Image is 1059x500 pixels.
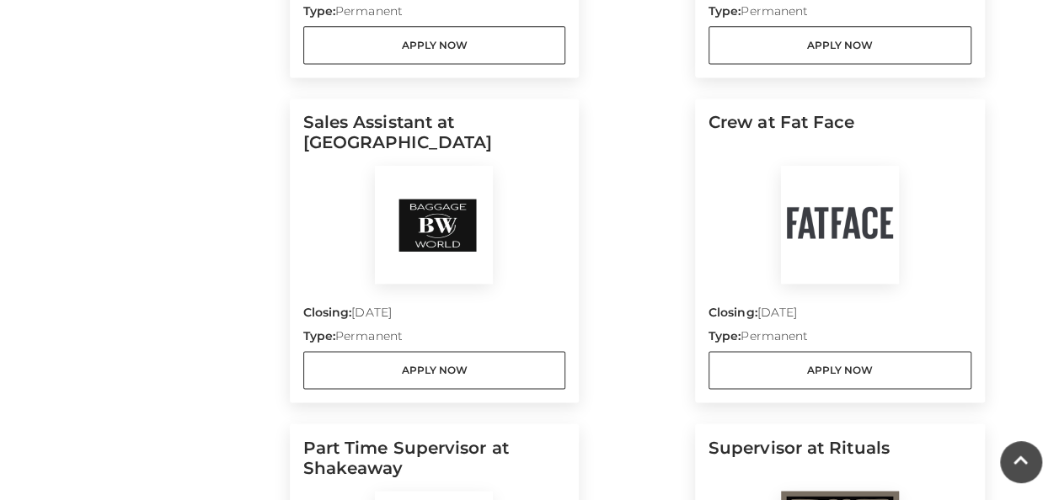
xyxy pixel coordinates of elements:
[303,328,335,343] strong: Type:
[709,437,971,491] h5: Supervisor at Rituals
[303,304,566,327] p: [DATE]
[303,26,566,64] a: Apply Now
[781,166,899,284] img: Fat Face
[709,327,971,351] p: Permanent
[709,26,971,64] a: Apply Now
[709,305,757,320] strong: Closing:
[709,3,971,26] p: Permanent
[709,112,971,166] h5: Crew at Fat Face
[303,327,566,351] p: Permanent
[303,112,566,166] h5: Sales Assistant at [GEOGRAPHIC_DATA]
[303,437,566,491] h5: Part Time Supervisor at Shakeaway
[303,3,566,26] p: Permanent
[303,351,566,389] a: Apply Now
[303,3,335,19] strong: Type:
[709,328,741,343] strong: Type:
[709,304,971,327] p: [DATE]
[375,166,493,284] img: Baggage World
[303,305,352,320] strong: Closing:
[709,3,741,19] strong: Type:
[709,351,971,389] a: Apply Now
